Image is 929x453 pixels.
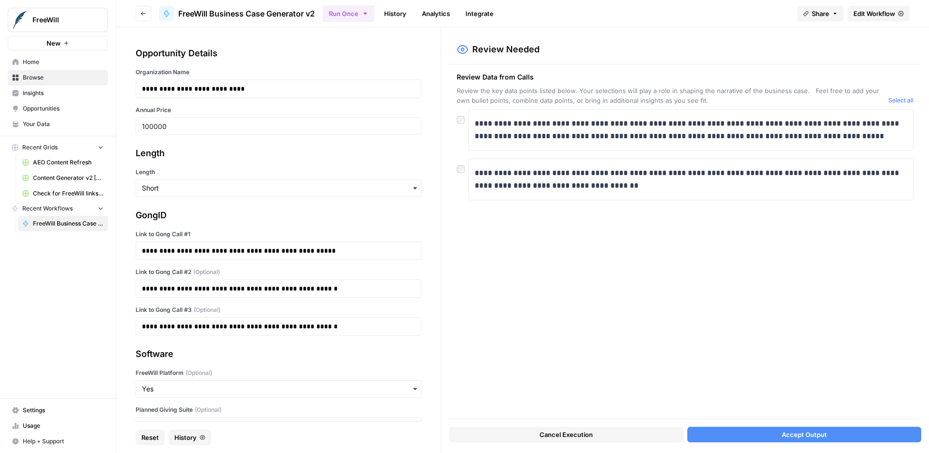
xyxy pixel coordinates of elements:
[23,421,104,430] span: Usage
[136,146,421,160] div: Length
[323,5,374,22] button: Run Once
[33,158,104,167] span: AEO Content Refresh
[23,73,104,82] span: Browse
[141,433,159,442] span: Reset
[782,430,827,439] span: Accept Output
[888,96,914,105] button: Select all
[8,116,108,132] a: Your Data
[136,405,421,414] label: Planned Giving Suite
[18,186,108,201] a: Check for FreeWill links on partner's external website
[159,6,315,21] a: FreeWill Business Case Generator v2
[33,189,104,198] span: Check for FreeWill links on partner's external website
[8,8,108,32] button: Workspace: FreeWill
[18,155,108,170] a: AEO Content Refresh
[8,70,108,85] a: Browse
[178,8,315,19] span: FreeWill Business Case Generator v2
[18,216,108,231] a: FreeWill Business Case Generator v2
[136,430,165,445] button: Reset
[136,106,421,114] label: Annual Price
[797,6,844,21] button: Share
[136,369,421,377] label: FreeWill Platform
[142,384,415,394] input: Yes
[11,11,29,29] img: FreeWill Logo
[23,120,104,129] span: Your Data
[853,9,895,18] span: Edit Workflow
[46,38,61,48] span: New
[8,36,108,50] button: New
[460,6,499,21] a: Integrate
[23,406,104,415] span: Settings
[8,54,108,70] a: Home
[33,174,104,182] span: Content Generator v2 [DRAFT] Test
[22,143,58,152] span: Recent Grids
[32,15,91,25] span: FreeWill
[33,219,104,228] span: FreeWill Business Case Generator v2
[416,6,456,21] a: Analytics
[169,430,211,445] button: History
[136,168,421,177] label: Length
[142,421,415,431] input: Yes
[23,104,104,113] span: Opportunities
[136,209,421,222] div: GongID
[194,306,220,314] span: (Optional)
[136,230,421,239] label: Link to Gong Call #1
[22,204,73,213] span: Recent Workflows
[457,86,884,105] span: Review the key data points listed below. Your selections will play a role in shaping the narrativ...
[23,89,104,97] span: Insights
[142,183,415,193] input: Short
[195,405,221,414] span: (Optional)
[472,43,540,56] h2: Review Needed
[23,437,104,446] span: Help + Support
[18,170,108,186] a: Content Generator v2 [DRAFT] Test
[8,140,108,155] button: Recent Grids
[136,347,421,361] div: Software
[174,433,197,442] span: History
[8,434,108,449] button: Help + Support
[687,427,921,442] button: Accept Output
[186,369,212,377] span: (Optional)
[8,403,108,418] a: Settings
[8,201,108,216] button: Recent Workflows
[540,430,593,439] span: Cancel Execution
[193,268,220,276] span: (Optional)
[136,47,421,60] div: Opportunity Details
[378,6,412,21] a: History
[8,101,108,116] a: Opportunities
[8,418,108,434] a: Usage
[449,427,683,442] button: Cancel Execution
[812,9,829,18] span: Share
[8,85,108,101] a: Insights
[136,306,421,314] label: Link to Gong Call #3
[136,68,421,77] label: Organization Name
[848,6,910,21] a: Edit Workflow
[457,72,884,82] span: Review Data from Calls
[136,268,421,276] label: Link to Gong Call #2
[23,58,104,66] span: Home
